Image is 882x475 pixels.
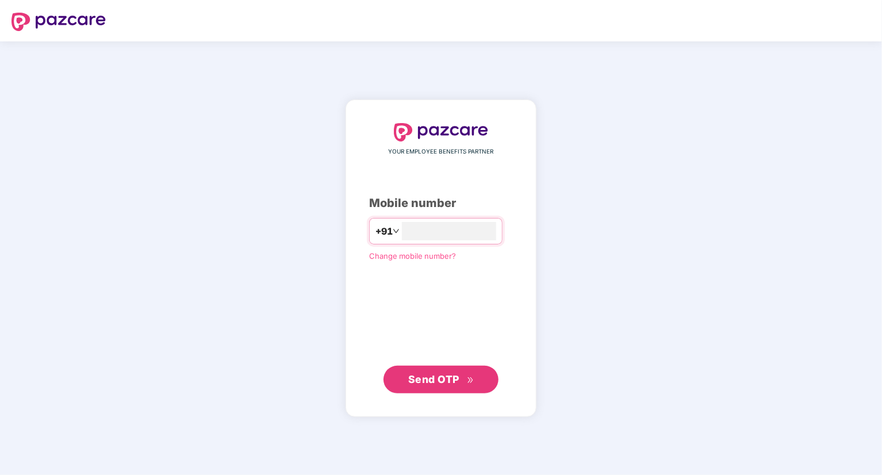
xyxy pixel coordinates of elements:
[369,194,513,212] div: Mobile number
[375,224,393,239] span: +91
[467,377,474,384] span: double-right
[389,147,494,156] span: YOUR EMPLOYEE BENEFITS PARTNER
[393,228,400,235] span: down
[369,251,456,261] a: Change mobile number?
[394,123,488,141] img: logo
[408,373,459,385] span: Send OTP
[11,13,106,31] img: logo
[384,366,498,393] button: Send OTPdouble-right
